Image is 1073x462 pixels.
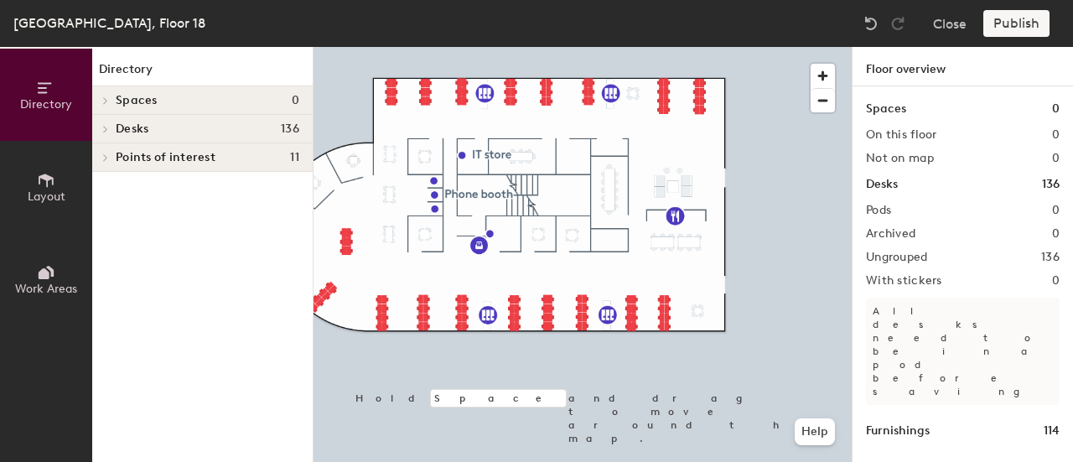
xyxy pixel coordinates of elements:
h1: 114 [1044,422,1060,440]
h1: Furnishings [866,422,930,440]
h2: Not on map [866,152,934,165]
span: Work Areas [15,282,77,296]
p: All desks need to be in a pod before saving [866,298,1060,405]
h2: 0 [1052,128,1060,142]
h1: 136 [1042,175,1060,194]
h1: Desks [866,175,898,194]
h2: With stickers [866,274,942,288]
h1: Spaces [866,100,906,118]
h1: 0 [1052,100,1060,118]
h2: 0 [1052,204,1060,217]
button: Close [933,10,967,37]
img: Redo [889,15,906,32]
img: Undo [863,15,879,32]
button: Help [795,418,835,445]
h2: Ungrouped [866,251,928,264]
span: Desks [116,122,148,136]
h1: Directory [92,60,313,86]
h2: 0 [1052,152,1060,165]
h1: Floor overview [853,47,1073,86]
span: Points of interest [116,151,215,164]
span: 11 [290,151,299,164]
span: Spaces [116,94,158,107]
h2: 0 [1052,274,1060,288]
div: [GEOGRAPHIC_DATA], Floor 18 [13,13,205,34]
span: Layout [28,189,65,204]
h2: On this floor [866,128,937,142]
h2: 136 [1041,251,1060,264]
h2: Archived [866,227,915,241]
h2: 0 [1052,227,1060,241]
span: 136 [281,122,299,136]
span: Directory [20,97,72,112]
span: 0 [292,94,299,107]
h2: Pods [866,204,891,217]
